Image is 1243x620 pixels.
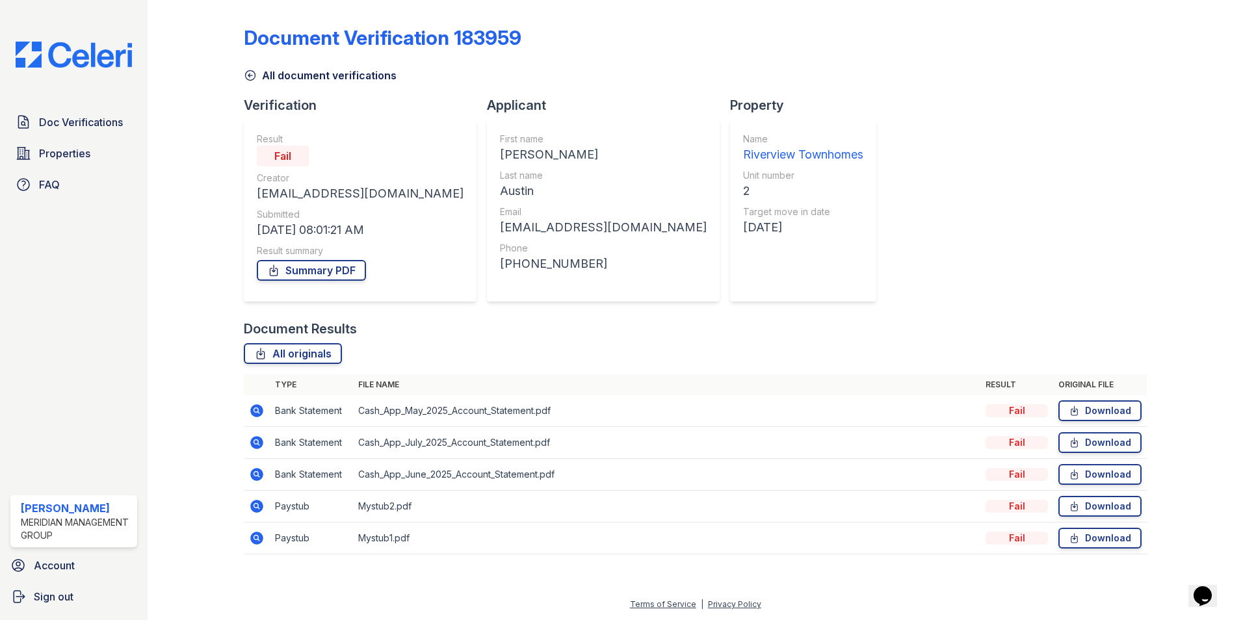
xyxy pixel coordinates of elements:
div: Fail [986,532,1048,545]
div: Result [257,133,464,146]
div: Phone [500,242,707,255]
div: Name [743,133,863,146]
div: First name [500,133,707,146]
td: Mystub2.pdf [353,491,980,523]
div: Fail [986,404,1048,417]
a: FAQ [10,172,137,198]
div: Fail [986,436,1048,449]
span: Doc Verifications [39,114,123,130]
a: Download [1058,432,1142,453]
div: Result summary [257,244,464,257]
div: [DATE] [743,218,863,237]
td: Mystub1.pdf [353,523,980,554]
span: FAQ [39,177,60,192]
td: Cash_App_May_2025_Account_Statement.pdf [353,395,980,427]
a: Privacy Policy [708,599,761,609]
div: Fail [257,146,309,166]
a: Download [1058,496,1142,517]
div: [PHONE_NUMBER] [500,255,707,273]
td: Bank Statement [270,459,353,491]
div: Target move in date [743,205,863,218]
div: [DATE] 08:01:21 AM [257,221,464,239]
div: | [701,599,703,609]
td: Cash_App_June_2025_Account_Statement.pdf [353,459,980,491]
span: Properties [39,146,90,161]
div: Creator [257,172,464,185]
a: All originals [244,343,342,364]
div: Last name [500,169,707,182]
td: Cash_App_July_2025_Account_Statement.pdf [353,427,980,459]
th: Type [270,374,353,395]
div: Riverview Townhomes [743,146,863,164]
td: Bank Statement [270,427,353,459]
div: Fail [986,468,1048,481]
div: Unit number [743,169,863,182]
a: Terms of Service [630,599,696,609]
div: Document Results [244,320,357,338]
div: Meridian Management Group [21,516,132,542]
a: Doc Verifications [10,109,137,135]
td: Paystub [270,523,353,554]
a: All document verifications [244,68,397,83]
a: Properties [10,140,137,166]
img: CE_Logo_Blue-a8612792a0a2168367f1c8372b55b34899dd931a85d93a1a3d3e32e68fde9ad4.png [5,42,142,68]
a: Account [5,552,142,578]
div: Property [730,96,887,114]
a: Download [1058,400,1142,421]
iframe: chat widget [1188,568,1230,607]
div: Austin [500,182,707,200]
div: [PERSON_NAME] [21,500,132,516]
a: Name Riverview Townhomes [743,133,863,164]
div: Submitted [257,208,464,221]
th: Result [980,374,1053,395]
a: Summary PDF [257,260,366,281]
div: [EMAIL_ADDRESS][DOMAIN_NAME] [500,218,707,237]
div: Verification [244,96,487,114]
td: Bank Statement [270,395,353,427]
td: Paystub [270,491,353,523]
div: [EMAIL_ADDRESS][DOMAIN_NAME] [257,185,464,203]
a: Download [1058,528,1142,549]
div: 2 [743,182,863,200]
span: Sign out [34,589,73,604]
div: Applicant [487,96,730,114]
a: Sign out [5,584,142,610]
th: Original file [1053,374,1147,395]
th: File name [353,374,980,395]
div: [PERSON_NAME] [500,146,707,164]
div: Email [500,205,707,218]
div: Fail [986,500,1048,513]
div: Document Verification 183959 [244,26,521,49]
a: Download [1058,464,1142,485]
span: Account [34,558,75,573]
